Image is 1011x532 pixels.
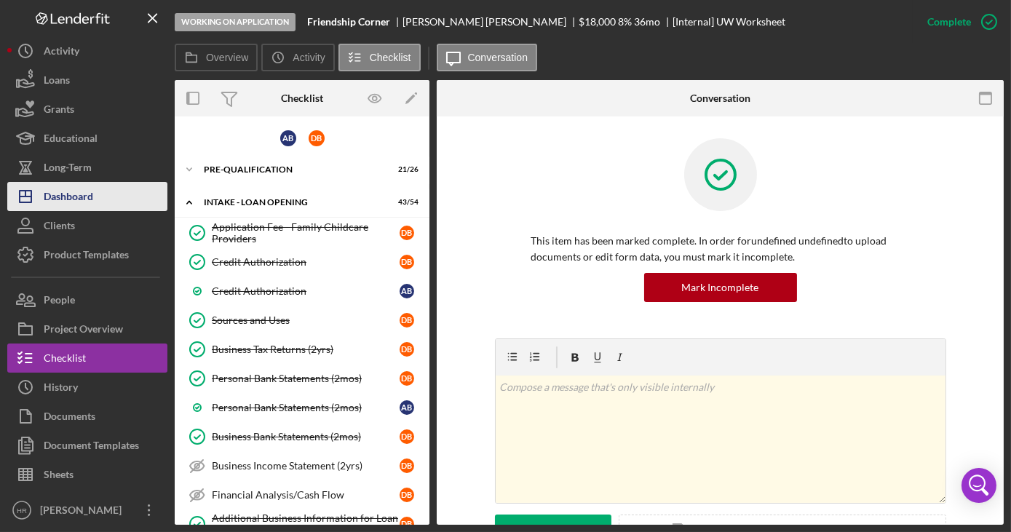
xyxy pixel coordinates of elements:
button: Grants [7,95,167,124]
div: [PERSON_NAME] [36,496,131,528]
div: Checklist [281,92,323,104]
button: Product Templates [7,240,167,269]
div: D B [400,517,414,531]
button: Activity [261,44,334,71]
a: Credit AuthorizationAB [182,277,422,306]
div: Activity [44,36,79,69]
span: $18,000 [579,15,616,28]
button: Overview [175,44,258,71]
button: Educational [7,124,167,153]
div: Document Templates [44,431,139,464]
div: Personal Bank Statements (2mos) [212,402,400,413]
div: D B [400,371,414,386]
div: Checklist [44,344,86,376]
div: A B [400,284,414,298]
a: Financial Analysis/Cash FlowDB [182,480,422,509]
p: This item has been marked complete. In order for undefined undefined to upload documents or edit ... [531,233,910,266]
div: Product Templates [44,240,129,273]
b: Friendship Corner [307,16,390,28]
button: Clients [7,211,167,240]
button: Long-Term [7,153,167,182]
div: Business Bank Statements (2mos) [212,431,400,442]
div: Project Overview [44,314,123,347]
div: Business Income Statement (2yrs) [212,460,400,472]
div: Application Fee - Family Childcare Providers [212,221,400,245]
a: Sources and UsesDB [182,306,422,335]
div: Sources and Uses [212,314,400,326]
a: Personal Bank Statements (2mos)DB [182,364,422,393]
a: Business Tax Returns (2yrs)DB [182,335,422,364]
div: 8 % [618,16,632,28]
div: 36 mo [634,16,660,28]
div: Mark Incomplete [682,273,759,302]
button: Checklist [7,344,167,373]
div: D B [400,458,414,473]
div: [PERSON_NAME] [PERSON_NAME] [403,16,579,28]
div: Educational [44,124,98,156]
button: People [7,285,167,314]
label: Checklist [370,52,411,63]
text: HR [17,507,27,515]
div: Long-Term [44,153,92,186]
button: Documents [7,402,167,431]
label: Overview [206,52,248,63]
div: History [44,373,78,405]
div: Open Intercom Messenger [962,468,996,503]
div: Dashboard [44,182,93,215]
div: 43 / 54 [392,198,419,207]
div: Loans [44,65,70,98]
div: Credit Authorization [212,256,400,268]
div: D B [309,130,325,146]
div: A B [400,400,414,415]
a: Application Fee - Family Childcare ProvidersDB [182,218,422,247]
div: Personal Bank Statements (2mos) [212,373,400,384]
div: [Internal] UW Worksheet [673,16,785,28]
div: Credit Authorization [212,285,400,297]
div: D B [400,226,414,240]
button: Project Overview [7,314,167,344]
div: People [44,285,75,318]
a: Credit AuthorizationDB [182,247,422,277]
label: Activity [293,52,325,63]
button: Dashboard [7,182,167,211]
div: Complete [927,7,971,36]
div: D B [400,429,414,444]
a: Personal Bank Statements (2mos)AB [182,393,422,422]
button: Document Templates [7,431,167,460]
div: Grants [44,95,74,127]
div: Conversation [690,92,750,104]
div: Pre-Qualification [204,165,382,174]
div: D B [400,313,414,327]
button: History [7,373,167,402]
button: Sheets [7,460,167,489]
div: A B [280,130,296,146]
button: Mark Incomplete [644,273,797,302]
div: D B [400,255,414,269]
button: Loans [7,65,167,95]
div: Working on Application [175,13,296,31]
div: INTAKE - LOAN OPENING [204,198,382,207]
div: Documents [44,402,95,434]
button: Activity [7,36,167,65]
button: Conversation [437,44,538,71]
div: Business Tax Returns (2yrs) [212,344,400,355]
label: Conversation [468,52,528,63]
a: Business Income Statement (2yrs)DB [182,451,422,480]
button: HR[PERSON_NAME] [7,496,167,525]
div: D B [400,488,414,502]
